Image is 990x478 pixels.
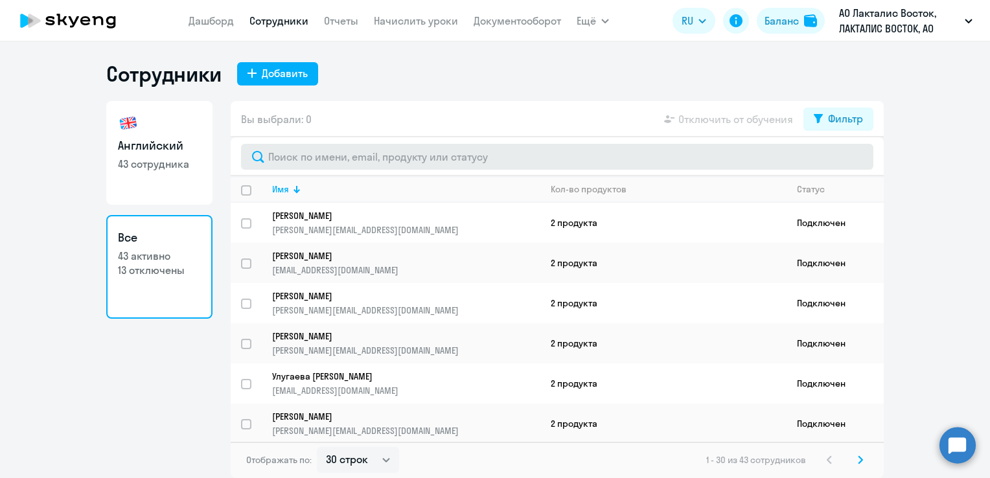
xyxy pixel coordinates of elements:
[787,243,884,283] td: Подключен
[803,108,873,131] button: Фильтр
[828,111,863,126] div: Фильтр
[241,144,873,170] input: Поиск по имени, email, продукту или статусу
[118,157,201,171] p: 43 сотрудника
[118,249,201,263] p: 43 активно
[787,363,884,404] td: Подключен
[272,425,540,437] p: [PERSON_NAME][EMAIL_ADDRESS][DOMAIN_NAME]
[118,263,201,277] p: 13 отключены
[787,203,884,243] td: Подключен
[106,215,213,319] a: Все43 активно13 отключены
[673,8,715,34] button: RU
[787,323,884,363] td: Подключен
[804,14,817,27] img: balance
[272,330,540,356] a: [PERSON_NAME][PERSON_NAME][EMAIL_ADDRESS][DOMAIN_NAME]
[706,454,806,466] span: 1 - 30 из 43 сотрудников
[189,14,234,27] a: Дашборд
[272,210,540,236] a: [PERSON_NAME][PERSON_NAME][EMAIL_ADDRESS][DOMAIN_NAME]
[118,229,201,246] h3: Все
[249,14,308,27] a: Сотрудники
[272,330,522,342] p: [PERSON_NAME]
[577,8,609,34] button: Ещё
[833,5,979,36] button: АО Лакталис Восток, ЛАКТАЛИС ВОСТОК, АО
[272,385,540,396] p: [EMAIL_ADDRESS][DOMAIN_NAME]
[787,404,884,444] td: Подключен
[272,290,522,302] p: [PERSON_NAME]
[540,203,787,243] td: 2 продукта
[324,14,358,27] a: Отчеты
[118,137,201,154] h3: Английский
[272,304,540,316] p: [PERSON_NAME][EMAIL_ADDRESS][DOMAIN_NAME]
[272,210,522,222] p: [PERSON_NAME]
[540,404,787,444] td: 2 продукта
[551,183,786,195] div: Кол-во продуктов
[757,8,825,34] button: Балансbalance
[540,323,787,363] td: 2 продукта
[540,243,787,283] td: 2 продукта
[241,111,312,127] span: Вы выбрали: 0
[797,183,825,195] div: Статус
[551,183,627,195] div: Кол-во продуктов
[272,183,540,195] div: Имя
[272,250,540,276] a: [PERSON_NAME][EMAIL_ADDRESS][DOMAIN_NAME]
[262,65,308,81] div: Добавить
[540,363,787,404] td: 2 продукта
[765,13,799,28] div: Баланс
[682,13,693,28] span: RU
[474,14,561,27] a: Документооборот
[272,250,522,262] p: [PERSON_NAME]
[577,13,596,28] span: Ещё
[272,411,522,422] p: [PERSON_NAME]
[272,345,540,356] p: [PERSON_NAME][EMAIL_ADDRESS][DOMAIN_NAME]
[272,411,540,437] a: [PERSON_NAME][PERSON_NAME][EMAIL_ADDRESS][DOMAIN_NAME]
[118,113,139,133] img: english
[272,183,289,195] div: Имя
[797,183,883,195] div: Статус
[272,264,540,276] p: [EMAIL_ADDRESS][DOMAIN_NAME]
[246,454,312,466] span: Отображать по:
[839,5,960,36] p: АО Лакталис Восток, ЛАКТАЛИС ВОСТОК, АО
[272,370,522,382] p: Улугаева [PERSON_NAME]
[272,370,540,396] a: Улугаева [PERSON_NAME][EMAIL_ADDRESS][DOMAIN_NAME]
[237,62,318,85] button: Добавить
[540,283,787,323] td: 2 продукта
[374,14,458,27] a: Начислить уроки
[272,290,540,316] a: [PERSON_NAME][PERSON_NAME][EMAIL_ADDRESS][DOMAIN_NAME]
[272,224,540,236] p: [PERSON_NAME][EMAIL_ADDRESS][DOMAIN_NAME]
[787,283,884,323] td: Подключен
[106,101,213,205] a: Английский43 сотрудника
[106,61,222,87] h1: Сотрудники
